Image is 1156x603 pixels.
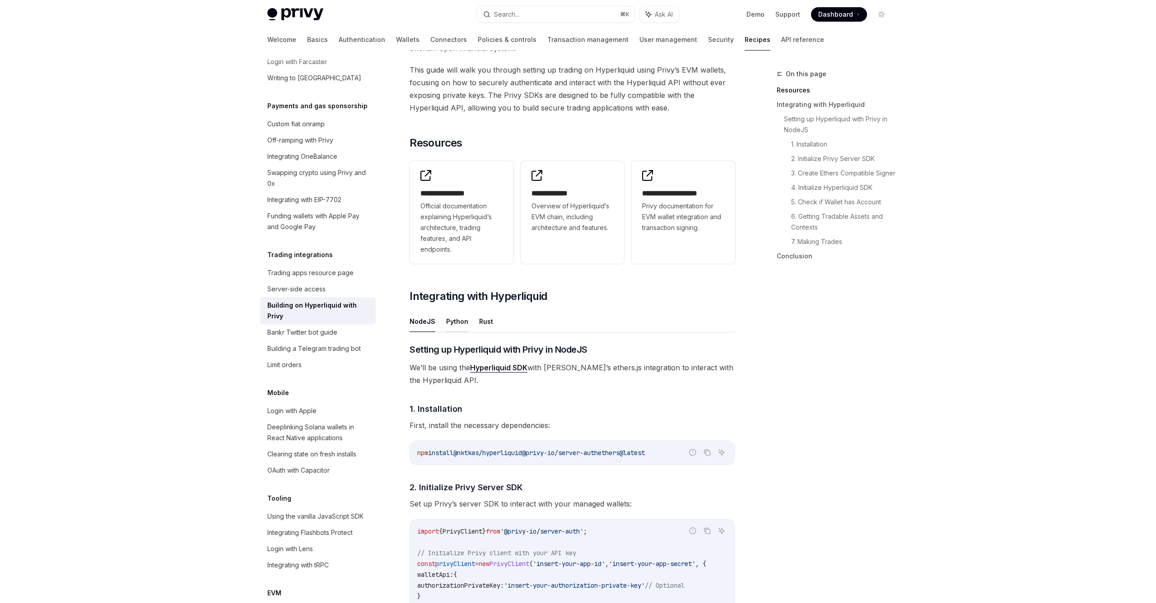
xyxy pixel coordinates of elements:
[267,405,317,416] div: Login with Apple
[777,83,896,97] a: Resources
[443,527,482,535] span: PrivyClient
[410,311,435,332] button: NodeJS
[260,557,376,573] a: Integrating with tRPC
[786,69,826,79] span: On this page
[410,419,735,432] span: First, install the necessary dependencies:
[521,161,625,264] a: **** **** ***Overview of Hyperliquid’s EVM chain, including architecture and features.
[716,525,727,537] button: Ask AI
[267,167,370,189] div: Swapping crypto using Privy and 0x
[410,403,462,415] span: 1. Installation
[260,148,376,165] a: Integrating OneBalance
[531,201,614,233] span: Overview of Hyperliquid’s EVM chain, including architecture and features.
[439,527,443,535] span: {
[410,64,735,114] span: This guide will walk you through setting up trading on Hyperliquid using Privy’s EVM wallets, foc...
[267,73,361,83] div: Writing to [GEOGRAPHIC_DATA]
[267,560,329,571] div: Integrating with tRPC
[260,165,376,192] a: Swapping crypto using Privy and 0x
[529,560,533,568] span: (
[260,403,376,419] a: Login with Apple
[475,560,479,568] span: =
[307,29,328,51] a: Basics
[745,29,770,51] a: Recipes
[410,161,513,264] a: **** **** **** *Official documentation explaining Hyperliquid’s architecture, trading features, a...
[260,324,376,341] a: Bankr Twitter bot guide
[791,152,896,166] a: 2. Initialize Privy Server SDK
[500,527,583,535] span: '@privy-io/server-auth'
[642,201,724,233] span: Privy documentation for EVM wallet integration and transaction signing.
[479,311,493,332] button: Rust
[410,481,522,493] span: 2. Initialize Privy Server SDK
[716,446,727,458] button: Ask AI
[260,462,376,479] a: OAuth with Capacitor
[477,6,635,23] button: Search...⌘K
[417,549,576,557] span: // Initialize Privy client with your API key
[478,29,536,51] a: Policies & controls
[410,289,547,304] span: Integrating with Hyperliquid
[267,588,281,598] h5: EVM
[260,281,376,297] a: Server-side access
[267,300,370,322] div: Building on Hyperliquid with Privy
[260,132,376,148] a: Off-ramping with Privy
[410,497,735,510] span: Set up Privy’s server SDK to interact with your managed wallets:
[746,10,764,19] a: Demo
[791,195,896,209] a: 5. Check if Wallet has Account
[267,135,333,146] div: Off-ramping with Privy
[482,527,486,535] span: }
[791,180,896,195] a: 4. Initialize Hyperliquid SDK
[410,361,735,387] span: We’ll be using the with [PERSON_NAME]’s ethers.js integration to interact with the Hyperliquid API.
[645,581,685,589] span: // Optional
[583,527,587,535] span: ;
[486,527,500,535] span: from
[435,560,475,568] span: privyClient
[417,560,435,568] span: const
[818,10,853,19] span: Dashboard
[267,284,326,295] div: Server-side access
[417,527,439,535] span: import
[260,508,376,525] a: Using the vanilla JavaScript SDK
[533,560,605,568] span: 'insert-your-app-id'
[609,560,695,568] span: 'insert-your-app-secret'
[267,151,337,162] div: Integrating OneBalance
[267,343,361,354] div: Building a Telegram trading bot
[410,136,462,150] span: Resources
[267,29,296,51] a: Welcome
[701,525,713,537] button: Copy the contents from the code block
[267,101,368,111] h5: Payments and gas sponsorship
[470,363,527,373] a: Hyperliquid SDK
[639,6,679,23] button: Ask AI
[260,341,376,357] a: Building a Telegram trading bot
[430,29,467,51] a: Connectors
[775,10,800,19] a: Support
[791,235,896,249] a: 7. Making Trades
[598,449,645,457] span: ethers@latest
[547,29,629,51] a: Transaction management
[260,70,376,86] a: Writing to [GEOGRAPHIC_DATA]
[781,29,824,51] a: API reference
[784,112,896,137] a: Setting up Hyperliquid with Privy in NodeJS
[267,119,325,129] div: Custom fiat onramp
[417,449,428,457] span: npm
[260,208,376,235] a: Funding wallets with Apple Pay and Google Pay
[267,543,313,554] div: Login with Lens
[267,359,302,370] div: Limit orders
[267,8,323,21] img: light logo
[620,11,629,18] span: ⌘ K
[417,592,421,600] span: }
[396,29,420,51] a: Wallets
[410,343,587,356] span: Setting up Hyperliquid with Privy in NodeJS
[655,10,673,19] span: Ask AI
[260,446,376,462] a: Clearing state on fresh installs
[695,560,706,568] span: , {
[420,201,503,255] span: Official documentation explaining Hyperliquid’s architecture, trading features, and API endpoints.
[260,525,376,541] a: Integrating Flashbots Protect
[605,560,609,568] span: ,
[260,265,376,281] a: Trading apps resource page
[267,211,370,232] div: Funding wallets with Apple Pay and Google Pay
[453,571,457,579] span: {
[453,449,522,457] span: @nktkas/hyperliquid
[260,116,376,132] a: Custom fiat onramp
[428,449,453,457] span: install
[267,267,354,278] div: Trading apps resource page
[522,449,598,457] span: @privy-io/server-auth
[267,511,364,522] div: Using the vanilla JavaScript SDK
